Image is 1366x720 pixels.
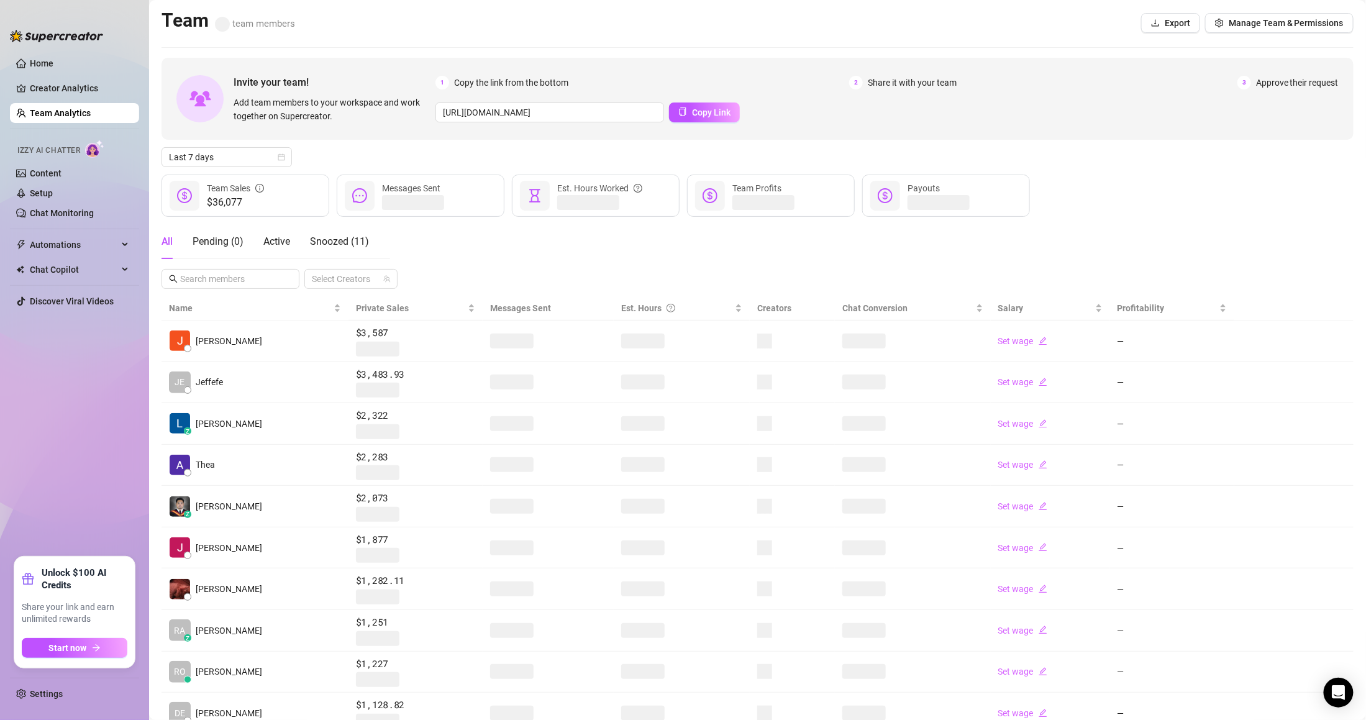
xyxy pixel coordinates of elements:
span: Automations [30,235,118,255]
span: team [383,275,391,283]
span: calendar [278,153,285,161]
span: Chat Conversion [842,303,908,313]
span: $2,322 [356,408,475,423]
span: hourglass [527,188,542,203]
span: question-circle [634,181,642,195]
span: Team Profits [732,183,781,193]
span: Add team members to your workspace and work together on Supercreator. [234,96,430,123]
span: dollar-circle [703,188,717,203]
span: [PERSON_NAME] [196,541,262,555]
span: Messages Sent [382,183,440,193]
span: question-circle [667,301,675,315]
span: Name [169,301,331,315]
span: search [169,275,178,283]
span: $36,077 [207,195,264,210]
td: — [1110,362,1235,404]
span: [PERSON_NAME] [196,582,262,596]
span: $3,483.93 [356,367,475,382]
span: message [352,188,367,203]
span: Snoozed ( 11 ) [310,235,369,247]
input: Search members [180,272,282,286]
span: Messages Sent [490,303,551,313]
span: team members [215,18,295,29]
span: $1,128.82 [356,698,475,713]
span: $2,073 [356,491,475,506]
td: — [1110,486,1235,527]
span: Profitability [1118,303,1165,313]
td: — [1110,321,1235,362]
span: edit [1039,585,1047,593]
span: Payouts [908,183,940,193]
a: Set wageedit [998,543,1047,553]
button: Start nowarrow-right [22,638,127,658]
span: edit [1039,502,1047,511]
span: $1,227 [356,657,475,672]
span: Share it with your team [868,76,957,89]
span: Export [1165,18,1190,28]
a: Home [30,58,53,68]
a: Set wageedit [998,336,1047,346]
span: $1,282.11 [356,573,475,588]
img: logo-BBDzfeDw.svg [10,30,103,42]
h2: Team [162,9,295,32]
a: Team Analytics [30,108,91,118]
div: z [184,634,191,642]
td: — [1110,652,1235,693]
button: Export [1141,13,1200,33]
span: Start now [49,643,87,653]
div: Est. Hours [621,301,733,315]
img: AI Chatter [85,140,104,158]
button: Manage Team & Permissions [1205,13,1354,33]
td: — [1110,610,1235,652]
a: Chat Monitoring [30,208,94,218]
span: $1,877 [356,532,475,547]
img: Chat Copilot [16,265,24,274]
span: Copy Link [692,107,731,117]
a: Set wageedit [998,419,1047,429]
strong: Unlock $100 AI Credits [42,567,127,591]
img: Jane [170,537,190,558]
a: Set wageedit [998,708,1047,718]
span: Private Sales [356,303,409,313]
a: Discover Viral Videos [30,296,114,306]
span: $1,251 [356,615,475,630]
span: Jeffefe [196,375,223,389]
span: Izzy AI Chatter [17,145,80,157]
a: Set wageedit [998,460,1047,470]
span: edit [1039,543,1047,552]
a: Setup [30,188,53,198]
span: Salary [998,303,1024,313]
span: thunderbolt [16,240,26,250]
th: Name [162,296,348,321]
span: Last 7 days [169,148,285,166]
button: Copy Link [669,103,740,122]
span: $2,283 [356,450,475,465]
img: Kyle Rodriguez [170,496,190,517]
span: edit [1039,419,1047,428]
span: edit [1039,626,1047,634]
div: z [184,427,191,435]
span: edit [1039,337,1047,345]
td: — [1110,403,1235,445]
div: Team Sales [207,181,264,195]
span: [PERSON_NAME] [196,417,262,431]
img: Nobert Calimpon [170,579,190,599]
span: $3,587 [356,326,475,340]
span: dollar-circle [878,188,893,203]
span: download [1151,19,1160,27]
span: info-circle [255,181,264,195]
span: Manage Team & Permissions [1229,18,1344,28]
span: Thea [196,458,215,472]
span: setting [1215,19,1224,27]
span: copy [678,107,687,116]
div: Pending ( 0 ) [193,234,244,249]
div: All [162,234,173,249]
span: edit [1039,709,1047,718]
span: 2 [849,76,863,89]
a: Set wageedit [998,667,1047,677]
span: RO [174,665,186,678]
img: Lara Clyde [170,413,190,434]
th: Creators [750,296,835,321]
span: JE [175,375,185,389]
div: z [184,511,191,518]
